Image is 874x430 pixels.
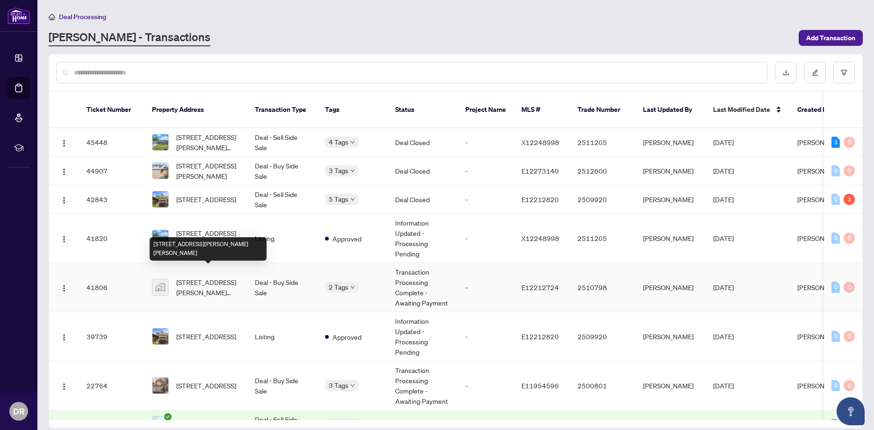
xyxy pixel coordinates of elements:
[458,128,514,157] td: -
[837,397,865,425] button: Open asap
[812,69,818,76] span: edit
[350,168,355,173] span: down
[79,92,144,128] th: Ticket Number
[60,334,68,341] img: Logo
[521,332,559,341] span: E12212820
[57,231,72,246] button: Logo
[60,197,68,204] img: Logo
[458,214,514,263] td: -
[570,214,636,263] td: 2511205
[329,194,348,204] span: 5 Tags
[176,194,236,204] span: [STREET_ADDRESS]
[329,137,348,147] span: 4 Tags
[388,185,458,214] td: Deal Closed
[831,233,840,244] div: 0
[59,13,106,21] span: Deal Processing
[797,332,848,341] span: [PERSON_NAME]
[458,263,514,312] td: -
[329,165,348,176] span: 3 Tags
[79,214,144,263] td: 41820
[176,228,240,248] span: [STREET_ADDRESS][PERSON_NAME][PERSON_NAME]
[57,192,72,207] button: Logo
[636,312,706,361] td: [PERSON_NAME]
[458,312,514,361] td: -
[797,138,848,146] span: [PERSON_NAME]
[176,331,236,342] span: [STREET_ADDRESS]
[150,237,267,261] div: [STREET_ADDRESS][PERSON_NAME][PERSON_NAME]
[775,62,797,83] button: download
[176,277,240,298] span: [STREET_ADDRESS][PERSON_NAME][PERSON_NAME]
[79,128,144,157] td: 45448
[844,233,855,244] div: 0
[636,263,706,312] td: [PERSON_NAME]
[329,380,348,391] span: 3 Tags
[514,92,570,128] th: MLS #
[521,167,559,175] span: E12273140
[841,69,847,76] span: filter
[636,128,706,157] td: [PERSON_NAME]
[176,419,236,430] span: [STREET_ADDRESS]
[7,7,30,24] img: logo
[570,157,636,185] td: 2512600
[831,282,840,293] div: 0
[831,419,840,430] div: 0
[636,361,706,410] td: [PERSON_NAME]
[458,185,514,214] td: -
[636,92,706,128] th: Last Updated By
[804,62,826,83] button: edit
[247,185,318,214] td: Deal - Sell Side Sale
[152,134,168,150] img: thumbnail-img
[806,30,855,45] span: Add Transaction
[521,234,559,242] span: X12248998
[844,165,855,176] div: 0
[49,29,210,46] a: [PERSON_NAME] - Transactions
[831,380,840,391] div: 0
[388,361,458,410] td: Transaction Processing Complete - Awaiting Payment
[247,128,318,157] td: Deal - Sell Side Sale
[831,165,840,176] div: 0
[570,128,636,157] td: 2511205
[783,69,789,76] span: download
[247,214,318,263] td: Listing
[570,185,636,214] td: 2509920
[636,185,706,214] td: [PERSON_NAME]
[797,283,848,292] span: [PERSON_NAME]
[458,157,514,185] td: -
[388,157,458,185] td: Deal Closed
[797,234,848,242] span: [PERSON_NAME]
[332,332,361,342] span: Approved
[797,381,848,390] span: [PERSON_NAME]
[57,329,72,344] button: Logo
[176,132,240,153] span: [STREET_ADDRESS][PERSON_NAME][PERSON_NAME]
[247,312,318,361] td: Listing
[176,380,236,391] span: [STREET_ADDRESS]
[844,331,855,342] div: 0
[164,413,172,421] span: check-circle
[152,279,168,295] img: thumbnail-img
[458,361,514,410] td: -
[332,233,361,244] span: Approved
[247,92,318,128] th: Transaction Type
[60,284,68,292] img: Logo
[79,263,144,312] td: 41806
[350,140,355,145] span: down
[60,168,68,175] img: Logo
[458,92,514,128] th: Project Name
[844,282,855,293] div: 0
[797,167,848,175] span: [PERSON_NAME]
[636,214,706,263] td: [PERSON_NAME]
[79,157,144,185] td: 44907
[388,263,458,312] td: Transaction Processing Complete - Awaiting Payment
[318,92,388,128] th: Tags
[79,361,144,410] td: 22764
[570,312,636,361] td: 2509920
[247,361,318,410] td: Deal - Buy Side Sale
[13,405,25,418] span: DR
[797,195,848,204] span: [PERSON_NAME]
[60,383,68,390] img: Logo
[570,361,636,410] td: 2500801
[329,282,348,292] span: 2 Tags
[350,383,355,388] span: down
[713,381,734,390] span: [DATE]
[636,157,706,185] td: [PERSON_NAME]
